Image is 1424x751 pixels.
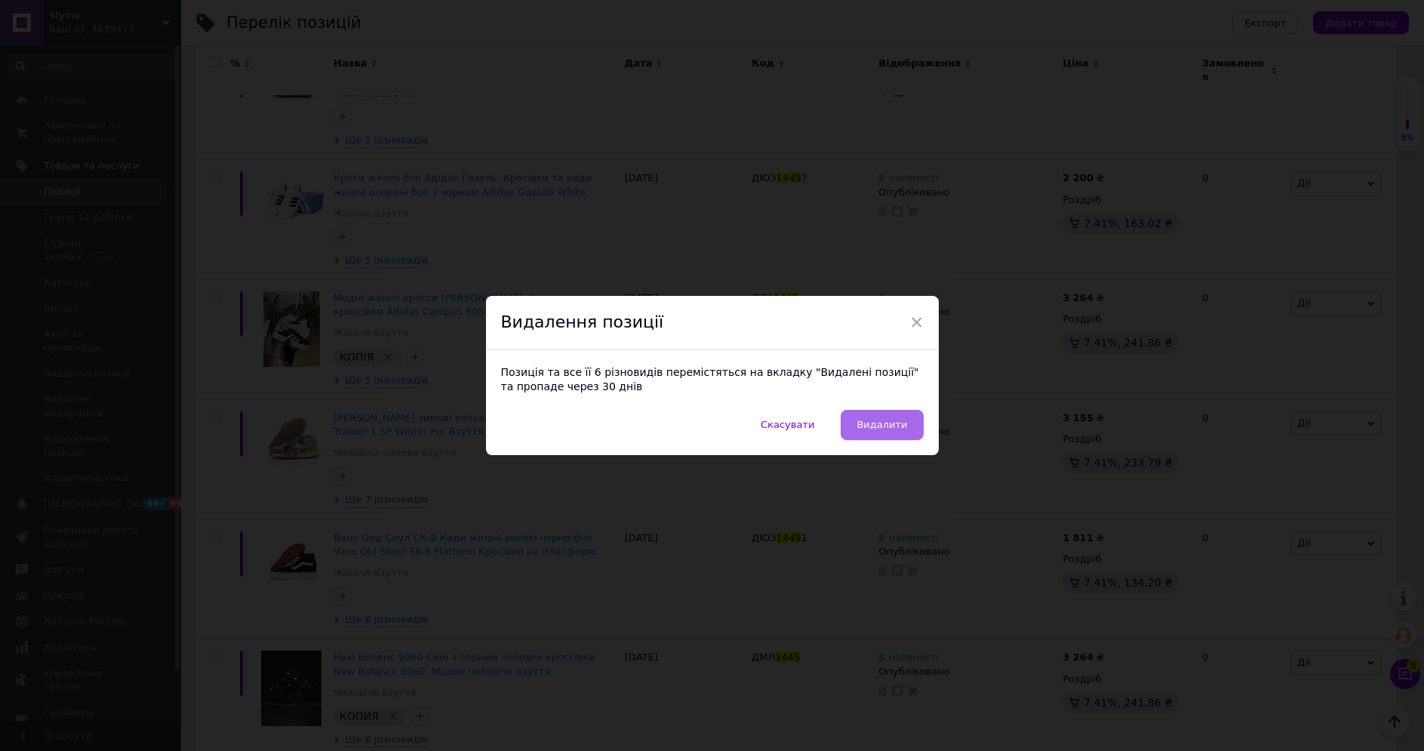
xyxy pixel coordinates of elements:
[745,410,830,440] button: Скасувати
[761,419,814,430] span: Скасувати
[501,312,664,331] span: Видалення позиції
[841,410,923,440] button: Видалити
[910,309,924,335] span: ×
[857,419,907,430] span: Видалити
[501,366,919,393] span: Позиція та все її 6 різновидів перемістяться на вкладку "Видалені позиції" та пропаде через 30 днів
